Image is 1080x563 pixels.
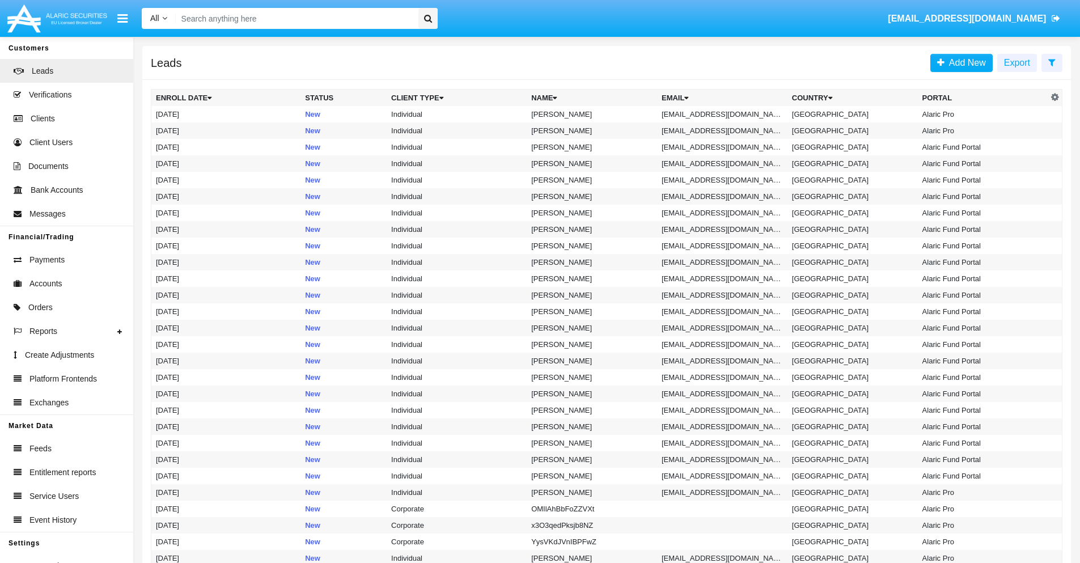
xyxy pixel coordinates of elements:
td: [PERSON_NAME] [527,435,657,451]
td: New [300,287,387,303]
td: YysVKdJVnIBPFwZ [527,534,657,550]
td: [GEOGRAPHIC_DATA] [787,353,918,369]
td: Individual [387,221,527,238]
td: [GEOGRAPHIC_DATA] [787,155,918,172]
td: [DATE] [151,254,301,270]
td: [PERSON_NAME] [527,270,657,287]
td: Alaric Pro [918,484,1048,501]
span: Verifications [29,89,71,101]
td: [DATE] [151,402,301,418]
td: [PERSON_NAME] [527,122,657,139]
td: New [300,254,387,270]
span: Leads [32,65,53,77]
td: Alaric Fund Portal [918,155,1048,172]
td: [EMAIL_ADDRESS][DOMAIN_NAME] [657,122,787,139]
td: [DATE] [151,336,301,353]
td: New [300,172,387,188]
td: [DATE] [151,418,301,435]
span: Exchanges [29,397,69,409]
img: Logo image [6,2,109,35]
span: Bank Accounts [31,184,83,196]
td: [PERSON_NAME] [527,451,657,468]
td: Alaric Fund Portal [918,188,1048,205]
td: [EMAIL_ADDRESS][DOMAIN_NAME] [657,188,787,205]
td: Alaric Fund Portal [918,287,1048,303]
td: Alaric Fund Portal [918,205,1048,221]
span: Event History [29,514,77,526]
td: [EMAIL_ADDRESS][DOMAIN_NAME] [657,303,787,320]
span: Client Users [29,137,73,149]
td: [GEOGRAPHIC_DATA] [787,369,918,386]
td: [PERSON_NAME] [527,353,657,369]
td: [EMAIL_ADDRESS][DOMAIN_NAME] [657,353,787,369]
td: [PERSON_NAME] [527,484,657,501]
input: Search [176,8,414,29]
span: Clients [31,113,55,125]
td: [GEOGRAPHIC_DATA] [787,336,918,353]
td: Individual [387,155,527,172]
td: [GEOGRAPHIC_DATA] [787,303,918,320]
td: [GEOGRAPHIC_DATA] [787,386,918,402]
td: Individual [387,254,527,270]
td: Individual [387,369,527,386]
span: Add New [945,58,986,67]
td: [EMAIL_ADDRESS][DOMAIN_NAME] [657,238,787,254]
td: [DATE] [151,122,301,139]
td: [PERSON_NAME] [527,287,657,303]
td: Alaric Fund Portal [918,369,1048,386]
td: New [300,484,387,501]
td: [PERSON_NAME] [527,205,657,221]
td: [EMAIL_ADDRESS][DOMAIN_NAME] [657,451,787,468]
td: New [300,517,387,534]
td: [DATE] [151,369,301,386]
td: Individual [387,418,527,435]
td: [PERSON_NAME] [527,336,657,353]
span: Reports [29,325,57,337]
td: New [300,188,387,205]
td: [GEOGRAPHIC_DATA] [787,402,918,418]
td: [GEOGRAPHIC_DATA] [787,435,918,451]
td: [DATE] [151,238,301,254]
th: Email [657,90,787,107]
td: [DATE] [151,320,301,336]
td: [GEOGRAPHIC_DATA] [787,320,918,336]
td: New [300,122,387,139]
td: Individual [387,336,527,353]
td: Alaric Fund Portal [918,353,1048,369]
td: New [300,418,387,435]
span: Entitlement reports [29,467,96,479]
td: New [300,336,387,353]
td: Individual [387,468,527,484]
td: Alaric Fund Portal [918,418,1048,435]
td: Individual [387,320,527,336]
td: [EMAIL_ADDRESS][DOMAIN_NAME] [657,484,787,501]
td: [GEOGRAPHIC_DATA] [787,534,918,550]
td: Alaric Pro [918,122,1048,139]
td: [EMAIL_ADDRESS][DOMAIN_NAME] [657,106,787,122]
td: [DATE] [151,534,301,550]
td: [PERSON_NAME] [527,402,657,418]
td: Individual [387,353,527,369]
td: [GEOGRAPHIC_DATA] [787,484,918,501]
td: New [300,353,387,369]
td: [PERSON_NAME] [527,418,657,435]
td: Alaric Fund Portal [918,270,1048,287]
td: Alaric Fund Portal [918,320,1048,336]
td: [PERSON_NAME] [527,320,657,336]
span: Export [1004,58,1030,67]
td: Corporate [387,534,527,550]
span: [EMAIL_ADDRESS][DOMAIN_NAME] [888,14,1046,23]
span: Accounts [29,278,62,290]
td: Corporate [387,517,527,534]
td: [EMAIL_ADDRESS][DOMAIN_NAME] [657,155,787,172]
td: Individual [387,402,527,418]
td: [EMAIL_ADDRESS][DOMAIN_NAME] [657,336,787,353]
th: Client Type [387,90,527,107]
td: New [300,303,387,320]
td: Individual [387,386,527,402]
td: [EMAIL_ADDRESS][DOMAIN_NAME] [657,369,787,386]
td: Individual [387,270,527,287]
td: Alaric Fund Portal [918,172,1048,188]
td: Individual [387,188,527,205]
td: Individual [387,287,527,303]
